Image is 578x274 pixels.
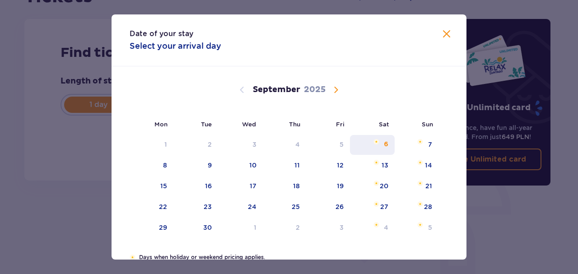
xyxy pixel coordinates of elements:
td: Saturday, September 13, 2025 [350,156,395,176]
td: Friday, September 12, 2025 [306,156,350,176]
small: Thu [289,121,300,128]
div: 4 [295,140,300,149]
div: 1 [164,140,167,149]
td: Not available. Monday, September 1, 2025 [130,135,173,155]
td: Sunday, September 14, 2025 [395,156,438,176]
p: Select your arrival day [130,41,221,51]
small: Sat [379,121,389,128]
div: 13 [382,161,388,170]
div: 11 [294,161,300,170]
td: Not available. Tuesday, September 2, 2025 [173,135,218,155]
small: Fri [336,121,345,128]
div: 9 [208,161,212,170]
td: Not available. Thursday, September 4, 2025 [263,135,307,155]
td: Thursday, September 11, 2025 [263,156,307,176]
div: 12 [337,161,344,170]
p: Date of your stay [130,29,193,39]
td: Not available. Friday, September 5, 2025 [306,135,350,155]
td: Sunday, September 7, 2025 [395,135,438,155]
div: 5 [340,140,344,149]
td: Wednesday, September 10, 2025 [218,156,263,176]
div: Calendar [112,66,466,253]
td: Wednesday, September 17, 2025 [218,176,263,196]
td: Saturday, September 20, 2025 [350,176,395,196]
td: Tuesday, September 16, 2025 [173,176,218,196]
td: Friday, September 19, 2025 [306,176,350,196]
div: 3 [252,140,256,149]
small: Mon [154,121,168,128]
td: Sunday, September 21, 2025 [395,176,438,196]
td: Not available. Wednesday, September 3, 2025 [218,135,263,155]
td: Monday, September 15, 2025 [130,176,173,196]
div: 8 [163,161,167,170]
small: Tue [201,121,212,128]
div: 10 [249,161,256,170]
p: September [253,84,300,95]
td: Thursday, September 18, 2025 [263,176,307,196]
td: Tuesday, September 9, 2025 [173,156,218,176]
div: 2 [208,140,212,149]
div: 6 [384,140,388,149]
small: Wed [242,121,256,128]
td: Saturday, September 6, 2025 [350,135,395,155]
p: 2025 [304,84,326,95]
td: Monday, September 8, 2025 [130,156,173,176]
